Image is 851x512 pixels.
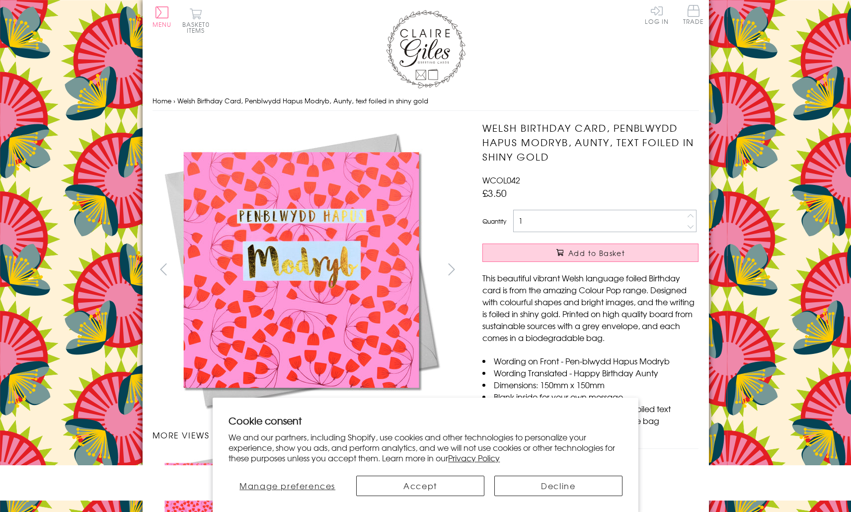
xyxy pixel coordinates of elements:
[683,5,704,24] span: Trade
[187,20,210,35] span: 0 items
[229,476,346,496] button: Manage preferences
[152,121,450,419] img: Welsh Birthday Card, Penblwydd Hapus Modryb, Aunty, text foiled in shiny gold
[153,96,171,105] a: Home
[482,391,698,403] li: Blank inside for your own message
[153,91,699,111] nav: breadcrumbs
[153,429,463,441] h3: More views
[482,379,698,391] li: Dimensions: 150mm x 150mm
[683,5,704,26] a: Trade
[482,174,520,186] span: WCOL042
[153,258,175,280] button: prev
[229,414,622,427] h2: Cookie consent
[153,20,172,29] span: Menu
[239,480,335,492] span: Manage preferences
[182,8,210,33] button: Basket0 items
[482,217,506,226] label: Quantity
[482,355,698,367] li: Wording on Front - Pen-blwydd Hapus Modryb
[568,248,625,258] span: Add to Basket
[440,258,463,280] button: next
[482,272,698,343] p: This beautiful vibrant Welsh language foiled Birthday card is from the amazing Colour Pop range. ...
[645,5,669,24] a: Log In
[177,96,428,105] span: Welsh Birthday Card, Penblwydd Hapus Modryb, Aunty, text foiled in shiny gold
[173,96,175,105] span: ›
[482,244,698,262] button: Add to Basket
[494,476,622,496] button: Decline
[356,476,484,496] button: Accept
[229,432,622,463] p: We and our partners, including Shopify, use cookies and other technologies to personalize your ex...
[448,452,500,464] a: Privacy Policy
[463,121,761,419] img: Welsh Birthday Card, Penblwydd Hapus Modryb, Aunty, text foiled in shiny gold
[386,10,465,88] img: Claire Giles Greetings Cards
[482,367,698,379] li: Wording Translated - Happy Birthday Aunty
[482,121,698,164] h1: Welsh Birthday Card, Penblwydd Hapus Modryb, Aunty, text foiled in shiny gold
[482,186,507,200] span: £3.50
[153,6,172,27] button: Menu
